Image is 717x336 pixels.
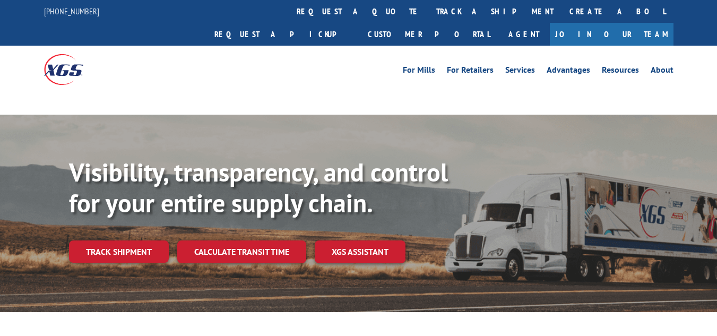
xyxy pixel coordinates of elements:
[44,6,99,16] a: [PHONE_NUMBER]
[651,66,673,77] a: About
[602,66,639,77] a: Resources
[550,23,673,46] a: Join Our Team
[403,66,435,77] a: For Mills
[360,23,498,46] a: Customer Portal
[177,240,306,263] a: Calculate transit time
[315,240,405,263] a: XGS ASSISTANT
[505,66,535,77] a: Services
[447,66,494,77] a: For Retailers
[498,23,550,46] a: Agent
[547,66,590,77] a: Advantages
[69,240,169,263] a: Track shipment
[206,23,360,46] a: Request a pickup
[69,156,448,219] b: Visibility, transparency, and control for your entire supply chain.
